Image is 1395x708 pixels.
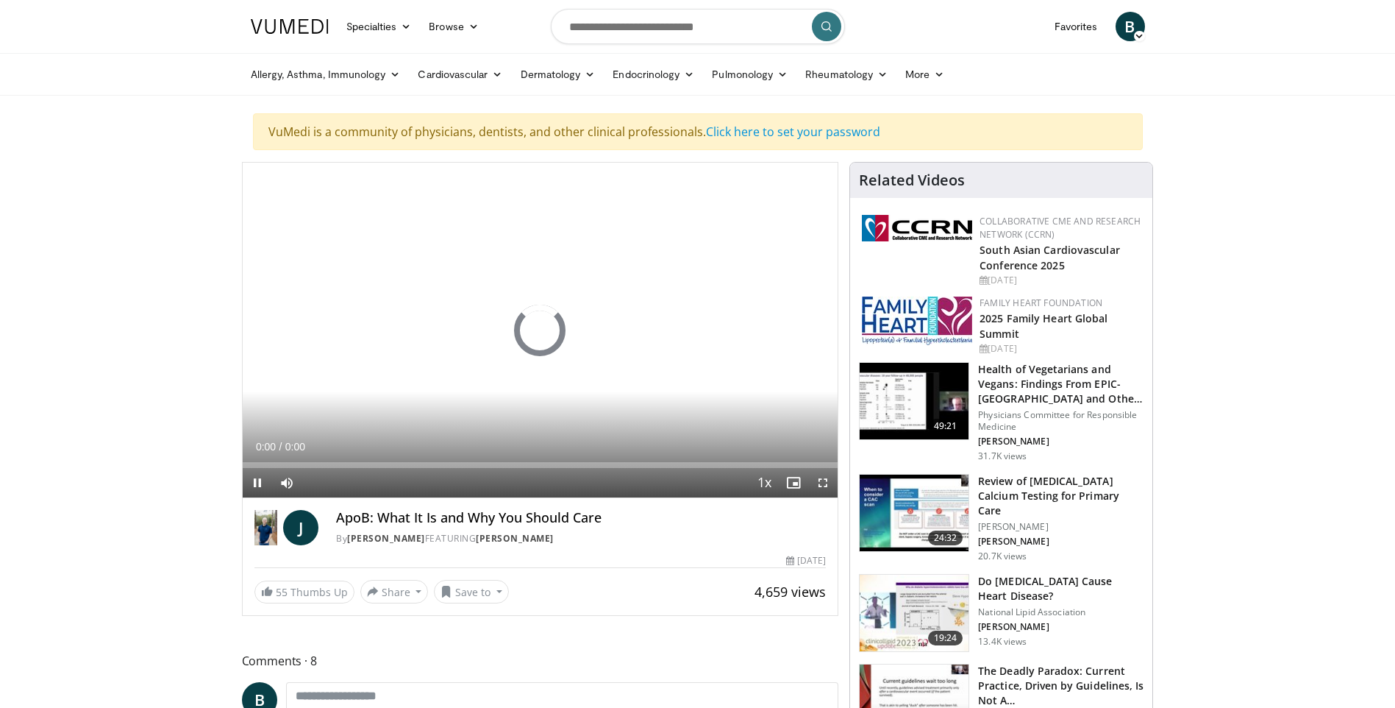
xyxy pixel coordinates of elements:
div: [DATE] [980,274,1141,287]
span: / [279,441,282,453]
span: 24:32 [928,531,963,545]
p: [PERSON_NAME] [978,436,1144,447]
div: [DATE] [786,554,826,567]
a: 19:24 Do [MEDICAL_DATA] Cause Heart Disease? National Lipid Association [PERSON_NAME] 13.4K views [859,574,1144,652]
a: Click here to set your password [706,124,880,140]
a: 55 Thumbs Up [254,581,354,603]
a: Family Heart Foundation [980,297,1102,309]
span: 0:00 [285,441,305,453]
h3: The Deadly Paradox: Current Practice, Driven by Guidelines, Is Not A… [978,664,1144,708]
a: [PERSON_NAME] [347,532,425,545]
a: More [896,60,953,89]
a: Allergy, Asthma, Immunology [242,60,410,89]
h4: Related Videos [859,171,965,189]
img: 606f2b51-b844-428b-aa21-8c0c72d5a896.150x105_q85_crop-smart_upscale.jpg [860,363,968,439]
span: 49:21 [928,419,963,433]
button: Save to [434,580,509,603]
a: J [283,510,318,545]
a: Specialties [338,12,421,41]
h3: Health of Vegetarians and Vegans: Findings From EPIC-[GEOGRAPHIC_DATA] and Othe… [978,362,1144,406]
p: 13.4K views [978,636,1027,648]
video-js: Video Player [243,163,838,498]
p: [PERSON_NAME] [978,536,1144,548]
a: Pulmonology [703,60,796,89]
a: B [1116,12,1145,41]
button: Fullscreen [808,468,838,498]
div: VuMedi is a community of physicians, dentists, and other clinical professionals. [253,113,1143,150]
button: Mute [272,468,302,498]
img: VuMedi Logo [251,19,329,34]
a: Browse [420,12,488,41]
button: Pause [243,468,272,498]
p: [PERSON_NAME] [978,621,1144,633]
a: Dermatology [512,60,604,89]
div: [DATE] [980,342,1141,355]
span: 19:24 [928,631,963,645]
a: Endocrinology [604,60,703,89]
button: Enable picture-in-picture mode [779,468,808,498]
p: National Lipid Association [978,606,1144,618]
h4: ApoB: What It Is and Why You Should Care [336,510,826,526]
img: 0bfdbe78-0a99-479c-8700-0132d420b8cd.150x105_q85_crop-smart_upscale.jpg [860,575,968,651]
a: South Asian Cardiovascular Conference 2025 [980,243,1120,272]
a: 2025 Family Heart Global Summit [980,311,1107,341]
a: Collaborative CME and Research Network (CCRN) [980,215,1141,241]
span: Comments 8 [242,651,839,670]
button: Playback Rate [749,468,779,498]
div: Progress Bar [243,462,838,468]
a: 49:21 Health of Vegetarians and Vegans: Findings From EPIC-[GEOGRAPHIC_DATA] and Othe… Physicians... [859,362,1144,462]
img: Dr. Jordan Rennicke [254,510,278,545]
a: Favorites [1046,12,1107,41]
h3: Do [MEDICAL_DATA] Cause Heart Disease? [978,574,1144,603]
input: Search topics, interventions [551,9,845,44]
a: [PERSON_NAME] [476,532,554,545]
img: 96363db5-6b1b-407f-974b-715268b29f70.jpeg.150x105_q85_autocrop_double_scale_upscale_version-0.2.jpg [862,297,972,345]
p: 20.7K views [978,551,1027,562]
a: 24:32 Review of [MEDICAL_DATA] Calcium Testing for Primary Care [PERSON_NAME] [PERSON_NAME] 20.7K... [859,474,1144,562]
p: [PERSON_NAME] [978,521,1144,533]
span: 4,659 views [754,583,826,601]
div: By FEATURING [336,532,826,545]
button: Share [360,580,429,603]
a: Cardiovascular [409,60,511,89]
h3: Review of [MEDICAL_DATA] Calcium Testing for Primary Care [978,474,1144,518]
img: a04ee3ba-8487-4636-b0fb-5e8d268f3737.png.150x105_q85_autocrop_double_scale_upscale_version-0.2.png [862,215,972,241]
p: Physicians Committee for Responsible Medicine [978,409,1144,433]
span: 55 [276,585,288,599]
p: 31.7K views [978,450,1027,462]
img: f4af32e0-a3f3-4dd9-8ed6-e543ca885e6d.150x105_q85_crop-smart_upscale.jpg [860,475,968,551]
span: 0:00 [256,441,276,453]
a: Rheumatology [796,60,896,89]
